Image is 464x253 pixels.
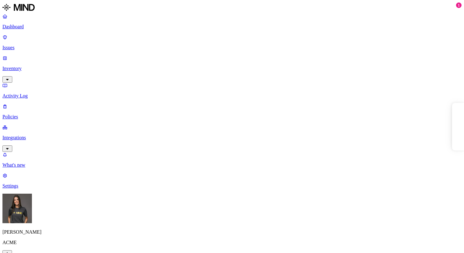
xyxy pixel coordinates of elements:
p: Integrations [2,135,462,140]
p: Activity Log [2,93,462,99]
p: Issues [2,45,462,50]
p: ACME [2,240,462,245]
div: 1 [456,2,462,8]
p: Dashboard [2,24,462,30]
p: Policies [2,114,462,120]
p: What's new [2,162,462,168]
img: MIND [2,2,35,12]
p: Settings [2,183,462,189]
img: Gal Cohen [2,194,32,223]
p: Inventory [2,66,462,71]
